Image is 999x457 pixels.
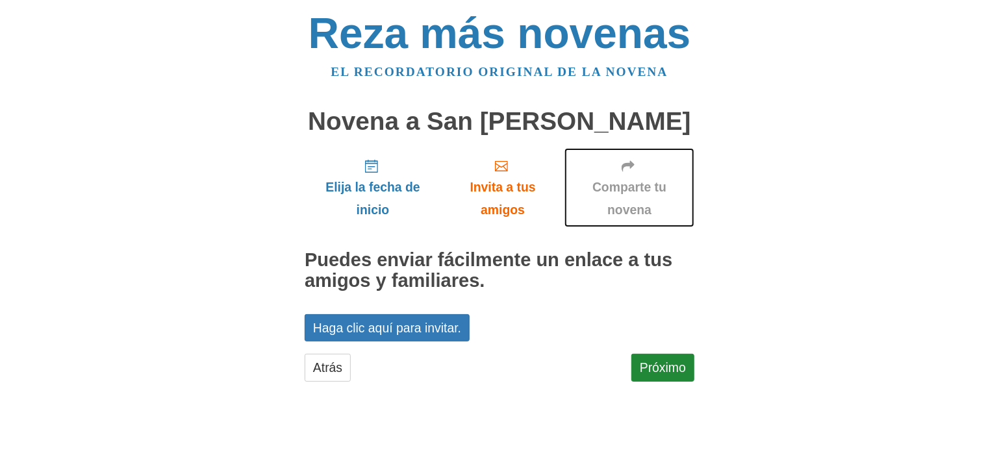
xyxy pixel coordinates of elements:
a: Invita a tus amigos [441,148,564,227]
a: Elija la fecha de inicio [305,148,441,227]
a: Haga clic aquí para invitar. [305,314,470,341]
font: Comparte tu novena [592,180,666,217]
font: Próximo [640,361,686,375]
font: Elija la fecha de inicio [325,180,420,217]
a: Próximo [631,354,694,381]
a: Comparte tu novena [564,148,694,227]
font: Atrás [313,361,342,375]
font: Haga clic aquí para invitar. [313,321,461,335]
font: Novena a San [PERSON_NAME] [308,107,691,135]
font: Puedes enviar fácilmente un enlace a tus amigos y familiares. [305,249,672,291]
a: El recordatorio original de la novena [331,65,668,79]
font: Invita a tus amigos [470,180,536,217]
a: Atrás [305,354,351,381]
a: Reza más novenas [309,9,691,57]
